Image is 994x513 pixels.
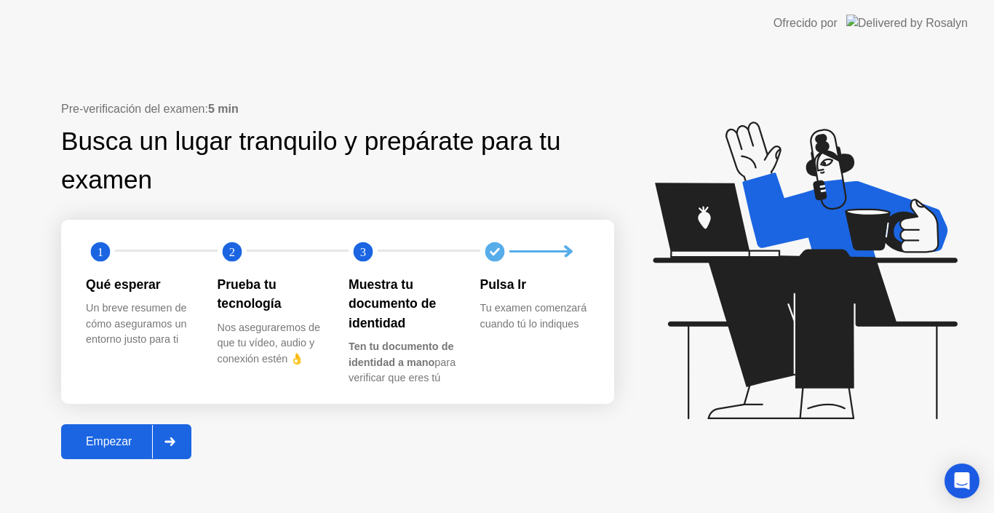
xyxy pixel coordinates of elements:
div: Qué esperar [86,275,194,294]
div: Pre-verificación del examen: [61,100,614,118]
div: Prueba tu tecnología [218,275,326,314]
div: Ofrecido por [774,15,838,32]
text: 1 [98,244,103,258]
div: Open Intercom Messenger [945,464,979,498]
text: 3 [360,244,366,258]
div: Muestra tu documento de identidad [349,275,457,333]
b: Ten tu documento de identidad a mano [349,341,453,368]
div: Empezar [65,435,152,448]
div: Tu examen comenzará cuando tú lo indiques [480,301,589,332]
b: 5 min [208,103,239,115]
button: Empezar [61,424,191,459]
div: Busca un lugar tranquilo y prepárate para tu examen [61,122,574,199]
div: Pulsa Ir [480,275,589,294]
text: 2 [228,244,234,258]
img: Delivered by Rosalyn [846,15,968,31]
div: para verificar que eres tú [349,339,457,386]
div: Un breve resumen de cómo aseguramos un entorno justo para ti [86,301,194,348]
div: Nos aseguraremos de que tu vídeo, audio y conexión estén 👌 [218,320,326,367]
